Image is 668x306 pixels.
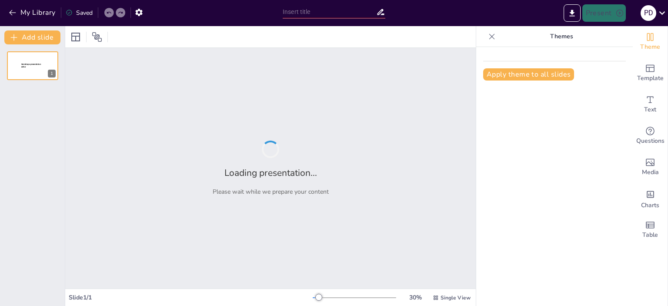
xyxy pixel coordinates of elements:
p: Themes [499,26,624,47]
div: Slide 1 / 1 [69,293,313,302]
p: Please wait while we prepare your content [213,188,329,196]
div: Sendsteps presentation editor1 [7,51,58,80]
button: Export to PowerPoint [564,4,581,22]
div: Change the overall theme [633,26,668,57]
div: Add text boxes [633,89,668,120]
div: Add images, graphics, shapes or video [633,151,668,183]
div: Add charts and graphs [633,183,668,214]
button: My Library [7,6,59,20]
span: Template [637,74,664,83]
span: Sendsteps presentation editor [21,63,41,68]
span: Table [642,230,658,240]
span: Position [92,32,102,42]
div: Layout [69,30,83,44]
button: Apply theme to all slides [483,68,574,81]
div: P D [641,5,656,21]
h2: Loading presentation... [224,167,317,179]
span: Media [642,168,659,177]
div: Saved [66,9,93,17]
span: Charts [641,201,659,210]
button: Present [582,4,626,22]
span: Theme [640,42,660,52]
span: Text [644,105,656,114]
div: Add a table [633,214,668,245]
div: 1 [48,70,56,77]
button: Add slide [4,30,60,44]
button: P D [641,4,656,22]
input: Insert title [283,6,376,18]
span: Single View [441,294,471,301]
div: Add ready made slides [633,57,668,89]
div: Get real-time input from your audience [633,120,668,151]
span: Questions [636,136,665,146]
div: 30 % [405,293,426,302]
